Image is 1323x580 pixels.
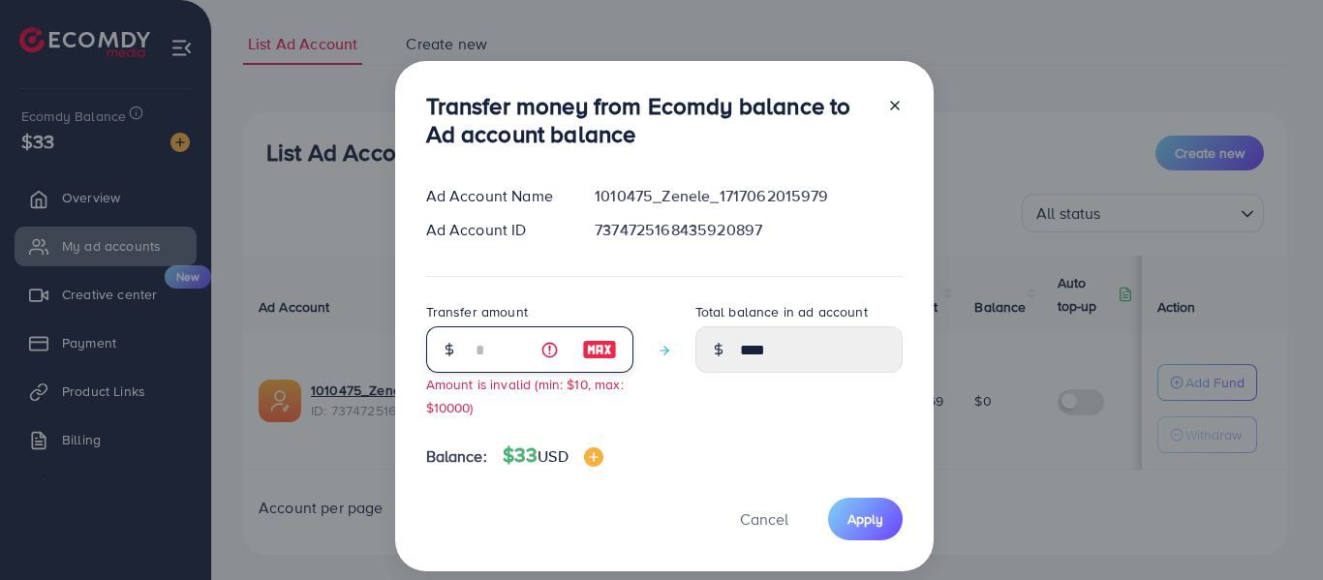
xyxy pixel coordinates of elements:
button: Cancel [716,498,813,539]
div: 7374725168435920897 [579,219,917,241]
span: USD [538,445,568,467]
h4: $33 [503,443,603,468]
h3: Transfer money from Ecomdy balance to Ad account balance [426,92,872,148]
img: image [582,338,617,361]
label: Transfer amount [426,302,528,321]
div: Ad Account Name [411,185,580,207]
label: Total balance in ad account [695,302,868,321]
iframe: Chat [1241,493,1308,565]
div: Ad Account ID [411,219,580,241]
div: 1010475_Zenele_1717062015979 [579,185,917,207]
small: Amount is invalid (min: $10, max: $10000) [426,375,624,415]
span: Cancel [740,508,788,530]
button: Apply [828,498,903,539]
span: Balance: [426,445,487,468]
img: image [584,447,603,467]
span: Apply [847,509,883,529]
